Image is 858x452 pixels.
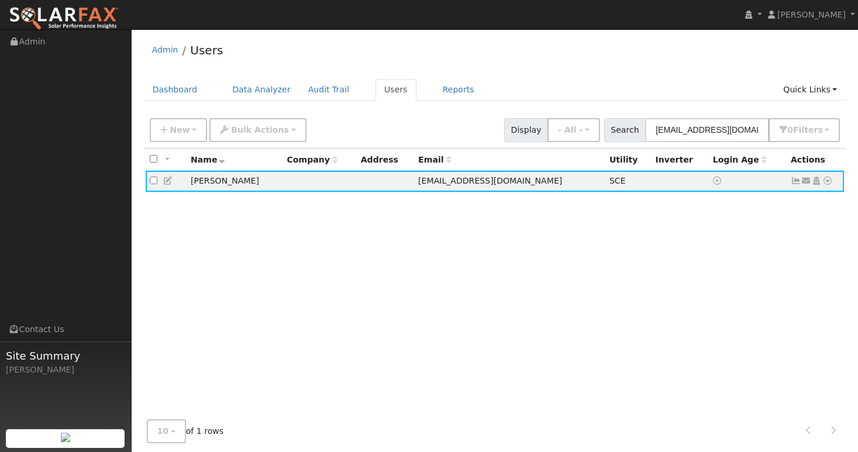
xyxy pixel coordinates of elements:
[604,118,646,142] span: Search
[157,426,169,436] span: 10
[147,419,186,443] button: 10
[645,118,769,142] input: Search
[147,419,224,443] span: of 1 rows
[231,125,289,134] span: Bulk Actions
[375,79,416,101] a: Users
[9,6,119,31] img: SolarFax
[144,79,206,101] a: Dashboard
[418,155,451,164] span: Email
[609,154,647,166] div: Utility
[656,154,705,166] div: Inverter
[769,118,840,142] button: 0Filters
[609,176,626,185] span: SCE
[801,175,812,187] a: ignaciocastellanos41@gmail.com
[791,154,840,166] div: Actions
[774,79,846,101] a: Quick Links
[299,79,358,101] a: Audit Trail
[190,43,223,57] a: Users
[163,176,174,185] a: Edit User
[187,171,283,192] td: [PERSON_NAME]
[191,155,225,164] span: Name
[504,118,548,142] span: Display
[150,118,208,142] button: New
[287,155,337,164] span: Company name
[777,10,846,19] span: [PERSON_NAME]
[152,45,178,54] a: Admin
[811,176,822,185] a: Login As
[61,433,70,442] img: retrieve
[547,118,600,142] button: - All -
[713,176,723,185] a: No login access
[418,176,562,185] span: [EMAIL_ADDRESS][DOMAIN_NAME]
[818,125,822,134] span: s
[223,79,299,101] a: Data Analyzer
[170,125,189,134] span: New
[209,118,306,142] button: Bulk Actions
[6,348,125,364] span: Site Summary
[6,364,125,376] div: [PERSON_NAME]
[822,175,833,187] a: Other actions
[791,176,801,185] a: Show Graph
[793,125,823,134] span: Filter
[434,79,483,101] a: Reports
[713,155,767,164] span: Days since last login
[361,154,410,166] div: Address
